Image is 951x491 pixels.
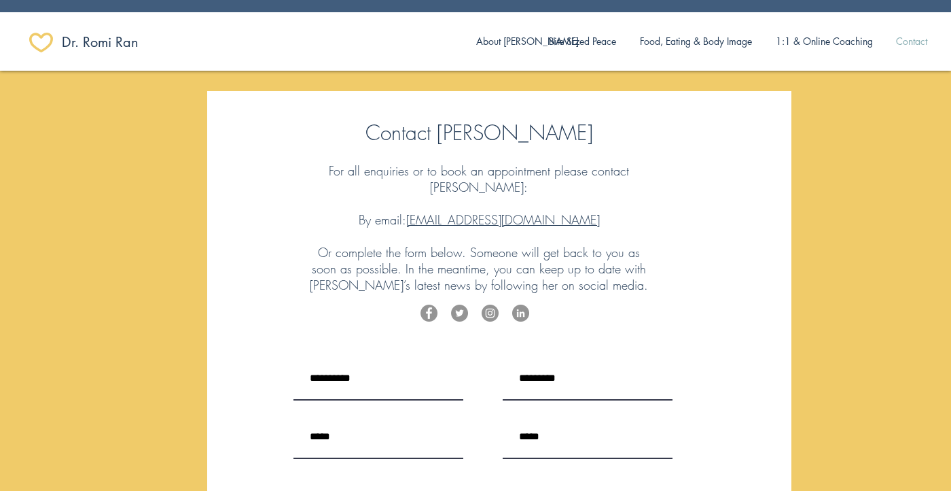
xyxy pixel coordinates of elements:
p: About [PERSON_NAME] [469,27,586,56]
a: Food, Eating & Body Image [628,27,764,56]
img: Instagram [482,305,499,322]
span: Contact [PERSON_NAME] [365,119,593,146]
a: Bite Sized Peace [537,27,628,56]
p: Contact [889,27,934,56]
p: 1:1 & Online Coaching [769,27,880,56]
a: [EMAIL_ADDRESS][DOMAIN_NAME] [406,211,600,228]
a: Contact [884,27,939,56]
span: ​Dr. Romi Ran [62,33,139,52]
nav: Site [466,27,939,56]
p: For all enquiries or to book an appointment please contact [PERSON_NAME]: [309,163,649,195]
a: 1:1 & Online Coaching [764,27,884,56]
a: About [PERSON_NAME] [466,27,537,56]
a: ​Dr. Romi Ran [62,29,158,56]
ul: Social Bar [420,305,529,322]
p: By email: [309,211,649,228]
img: Twitter [451,305,468,322]
p: Food, Eating & Body Image [633,27,759,56]
img: LinkedIn [512,305,529,322]
img: Facebook [420,305,437,322]
p: Or complete the form below. Someone will get back to you as soon as possible. In the meantime, yo... [309,244,649,293]
p: Bite Sized Peace [542,27,623,56]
